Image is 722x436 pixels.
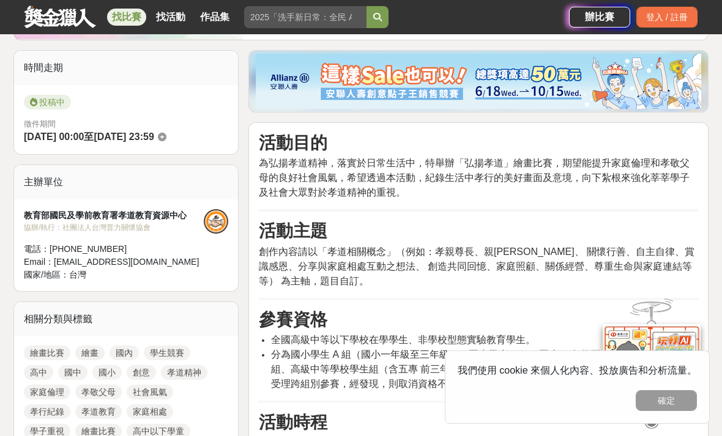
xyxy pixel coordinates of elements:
[24,270,69,279] span: 國家/地區：
[271,334,535,345] span: 全國高級中等以下學校在學學生、非學校型態實驗教育學生。
[569,7,630,28] a: 辦比賽
[24,119,56,128] span: 徵件期間
[259,413,327,432] strong: 活動時程
[69,270,86,279] span: 台灣
[458,365,697,375] span: 我們使用 cookie 來個人化內容、投放廣告和分析流量。
[110,345,139,360] a: 國內
[127,365,156,380] a: 創意
[24,256,204,268] div: Email： [EMAIL_ADDRESS][DOMAIN_NAME]
[603,324,701,405] img: d2146d9a-e6f6-4337-9592-8cefde37ba6b.png
[127,404,173,419] a: 家庭相處
[636,7,698,28] div: 登入 / 註冊
[636,390,697,411] button: 確定
[259,133,327,152] strong: 活動目的
[195,9,234,26] a: 作品集
[75,385,122,399] a: 孝敬父母
[75,345,105,360] a: 繪畫
[259,246,694,286] span: 創作內容請以「孝道相關概念」（例如：孝親尊長、親[PERSON_NAME]、 關懷行善、自主自律、賞識感恩、分享與家庭相處互動之想法、 創造共同回憶、家庭照顧、關係經營、尊重生命與家庭連結等等）...
[161,365,207,380] a: 孝道精神
[271,349,690,389] span: 分為國小學生 A 組（國小一年級至三年級）、國小學生 B 組（國小 四年級至六年級）、國中學生組、高級中等學校學生組（含五專 前三年）共四組，每人以參加1件繪畫作品為限，同一件作品不受理跨組別參...
[24,243,204,256] div: 電話： [PHONE_NUMBER]
[24,222,204,233] div: 協辦/執行： 社團法人台灣普力關懷協會
[24,365,53,380] a: 高中
[151,9,190,26] a: 找活動
[259,310,327,329] strong: 參賽資格
[24,131,84,142] span: [DATE] 00:00
[107,9,146,26] a: 找比賽
[24,209,204,222] div: 教育部國民及學前教育署孝道教育資源中心
[144,345,190,360] a: 學生競賽
[244,6,367,28] input: 2025「洗手新日常：全民 ALL IN」洗手歌全台徵選
[24,95,71,109] span: 投稿中
[84,131,94,142] span: 至
[24,404,70,419] a: 孝行紀錄
[14,51,238,85] div: 時間走期
[75,404,122,419] a: 孝道教育
[127,385,173,399] a: 社會風氣
[92,365,122,380] a: 國小
[24,345,70,360] a: 繪畫比賽
[24,385,70,399] a: 家庭倫理
[14,165,238,199] div: 主辦單位
[256,54,701,109] img: dcc59076-91c0-4acb-9c6b-a1d413182f46.png
[58,365,87,380] a: 國中
[94,131,154,142] span: [DATE] 23:59
[259,158,690,198] span: 為弘揚孝道精神，落實於日常生活中，特舉辦「弘揚孝道」繪畫比賽，期望能提升家庭倫理和孝敬父母的良好社會風氣，希望透過本活動，紀錄生活中孝行的美好畫面及意境，向下紮根來強化莘莘學子及社會大眾對於孝道...
[14,302,238,336] div: 相關分類與標籤
[259,221,327,240] strong: 活動主題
